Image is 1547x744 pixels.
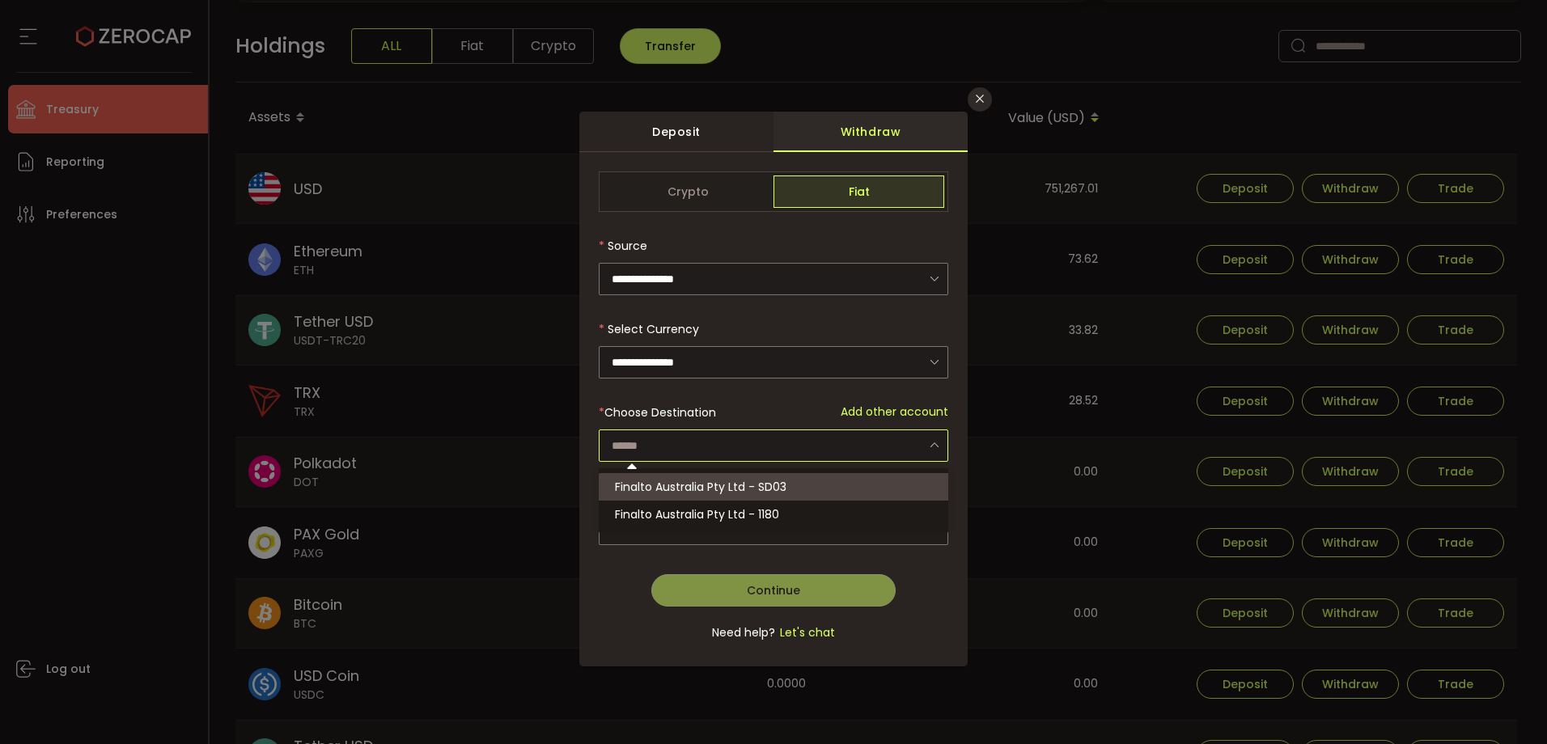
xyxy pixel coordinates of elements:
div: Withdraw [773,112,968,152]
span: Continue [747,582,800,598]
span: Add other account [841,404,948,421]
span: Choose Destination [604,404,716,421]
span: Need help? [712,624,775,641]
span: Crypto [603,175,773,208]
span: Fiat [773,175,944,208]
button: Continue [651,574,896,607]
span: Finalto Australia Pty Ltd - 1180 [615,506,779,522]
span: Finalto Australia Pty Ltd - SD03 [615,479,786,495]
button: Close [968,87,992,112]
span: Let's chat [775,624,835,641]
label: Source [599,238,647,254]
div: Deposit [579,112,773,152]
div: dialog [579,112,968,666]
label: Select Currency [599,321,699,337]
iframe: Chat Widget [1466,666,1547,744]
